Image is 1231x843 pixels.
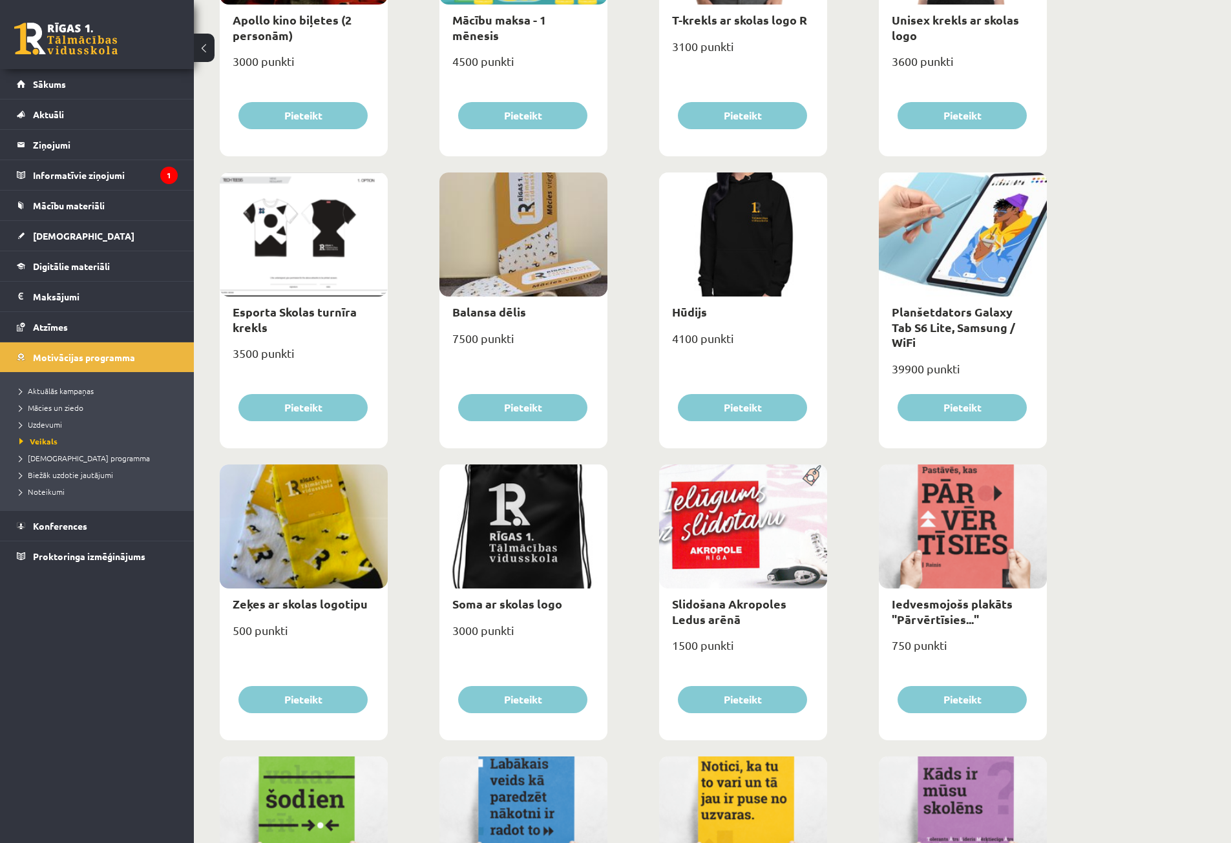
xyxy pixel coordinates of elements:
[220,342,388,375] div: 3500 punkti
[19,402,83,413] span: Mācies un ziedo
[672,304,707,319] a: Hūdijs
[672,12,807,27] a: T-krekls ar skolas logo R
[659,634,827,667] div: 1500 punkti
[19,386,94,396] span: Aktuālās kampaņas
[19,385,181,397] a: Aktuālās kampaņas
[238,394,368,421] button: Pieteikt
[238,686,368,713] button: Pieteikt
[19,402,181,413] a: Mācies un ziedo
[238,102,368,129] button: Pieteikt
[898,394,1027,421] button: Pieteikt
[17,130,178,160] a: Ziņojumi
[898,102,1027,129] button: Pieteikt
[678,394,807,421] button: Pieteikt
[220,50,388,83] div: 3000 punkti
[233,304,357,334] a: Esporta Skolas turnīra krekls
[439,328,607,360] div: 7500 punkti
[19,419,62,430] span: Uzdevumi
[33,351,135,363] span: Motivācijas programma
[33,109,64,120] span: Aktuāli
[892,304,1015,349] a: Planšetdators Galaxy Tab S6 Lite, Samsung / WiFi
[898,686,1027,713] button: Pieteikt
[458,102,587,129] button: Pieteikt
[33,550,145,562] span: Proktoringa izmēģinājums
[672,596,786,626] a: Slidošana Akropoles Ledus arēnā
[19,486,65,497] span: Noteikumi
[17,251,178,281] a: Digitālie materiāli
[17,312,178,342] a: Atzīmes
[879,50,1047,83] div: 3600 punkti
[678,102,807,129] button: Pieteikt
[659,328,827,360] div: 4100 punkti
[19,453,150,463] span: [DEMOGRAPHIC_DATA] programma
[659,36,827,68] div: 3100 punkti
[33,200,105,211] span: Mācību materiāli
[19,452,181,464] a: [DEMOGRAPHIC_DATA] programma
[17,160,178,190] a: Informatīvie ziņojumi1
[452,304,526,319] a: Balansa dēlis
[233,12,352,42] a: Apollo kino biļetes (2 personām)
[439,50,607,83] div: 4500 punkti
[798,464,827,486] img: Populāra prece
[17,541,178,571] a: Proktoringa izmēģinājums
[678,686,807,713] button: Pieteikt
[17,99,178,129] a: Aktuāli
[17,191,178,220] a: Mācību materiāli
[458,394,587,421] button: Pieteikt
[33,78,66,90] span: Sākums
[14,23,118,55] a: Rīgas 1. Tālmācības vidusskola
[33,130,178,160] legend: Ziņojumi
[892,12,1019,42] a: Unisex krekls ar skolas logo
[220,619,388,652] div: 500 punkti
[17,342,178,372] a: Motivācijas programma
[19,470,113,480] span: Biežāk uzdotie jautājumi
[33,321,68,333] span: Atzīmes
[879,634,1047,667] div: 750 punkti
[19,436,58,446] span: Veikals
[160,167,178,184] i: 1
[19,419,181,430] a: Uzdevumi
[17,69,178,99] a: Sākums
[892,596,1013,626] a: Iedvesmojošs plakāts "Pārvērtīsies..."
[439,619,607,652] div: 3000 punkti
[19,469,181,481] a: Biežāk uzdotie jautājumi
[33,520,87,532] span: Konferences
[452,596,562,611] a: Soma ar skolas logo
[19,435,181,447] a: Veikals
[19,486,181,497] a: Noteikumi
[233,596,368,611] a: Zeķes ar skolas logotipu
[33,160,178,190] legend: Informatīvie ziņojumi
[17,511,178,541] a: Konferences
[33,260,110,272] span: Digitālie materiāli
[452,12,546,42] a: Mācību maksa - 1 mēnesis
[33,230,134,242] span: [DEMOGRAPHIC_DATA]
[17,221,178,251] a: [DEMOGRAPHIC_DATA]
[33,282,178,311] legend: Maksājumi
[458,686,587,713] button: Pieteikt
[879,358,1047,390] div: 39900 punkti
[17,282,178,311] a: Maksājumi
